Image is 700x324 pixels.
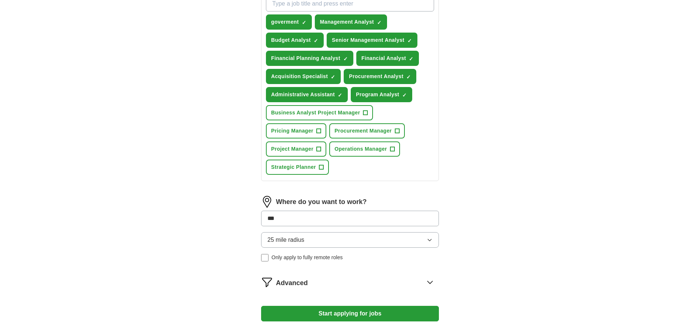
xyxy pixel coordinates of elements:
[271,127,313,135] span: Pricing Manager
[329,141,400,157] button: Operations Manager
[332,36,404,44] span: Senior Management Analyst
[276,197,367,207] label: Where do you want to work?
[271,163,316,171] span: Strategic Planner
[331,74,335,80] span: ✓
[266,123,326,138] button: Pricing Manager
[266,105,373,120] button: Business Analyst Project Manager
[334,145,387,153] span: Operations Manager
[377,20,381,26] span: ✓
[349,73,403,80] span: Procurement Analyst
[266,141,326,157] button: Project Manager
[356,91,399,98] span: Program Analyst
[406,74,411,80] span: ✓
[338,92,342,98] span: ✓
[302,20,306,26] span: ✓
[261,276,273,288] img: filter
[344,69,416,84] button: Procurement Analyst✓
[266,33,324,48] button: Budget Analyst✓
[266,14,312,30] button: goverment✓
[271,91,335,98] span: Administrative Assistant
[266,87,348,102] button: Administrative Assistant✓
[271,109,360,117] span: Business Analyst Project Manager
[343,56,348,62] span: ✓
[271,254,343,261] span: Only apply to fully remote roles
[266,51,353,66] button: Financial Planning Analyst✓
[276,278,308,288] span: Advanced
[261,196,273,208] img: location.png
[327,33,417,48] button: Senior Management Analyst✓
[361,54,406,62] span: Financial Analyst
[271,54,340,62] span: Financial Planning Analyst
[271,18,299,26] span: goverment
[261,306,439,321] button: Start applying for jobs
[407,38,412,44] span: ✓
[356,51,419,66] button: Financial Analyst✓
[402,92,407,98] span: ✓
[334,127,391,135] span: Procurement Manager
[267,236,304,244] span: 25 mile radius
[409,56,413,62] span: ✓
[320,18,374,26] span: Management Analyst
[266,69,341,84] button: Acquisition Specialist✓
[271,145,313,153] span: Project Manager
[266,160,329,175] button: Strategic Planner
[261,232,439,248] button: 25 mile radius
[329,123,404,138] button: Procurement Manager
[351,87,412,102] button: Program Analyst✓
[314,38,318,44] span: ✓
[315,14,387,30] button: Management Analyst✓
[261,254,269,261] input: Only apply to fully remote roles
[271,36,311,44] span: Budget Analyst
[271,73,328,80] span: Acquisition Specialist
